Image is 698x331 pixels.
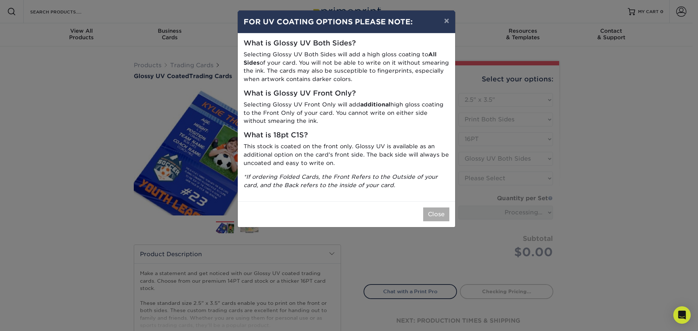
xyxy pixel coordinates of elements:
[244,51,437,66] strong: All Sides
[244,173,438,189] i: *If ordering Folded Cards, the Front Refers to the Outside of your card, and the Back refers to t...
[244,89,449,98] h5: What is Glossy UV Front Only?
[673,306,691,324] div: Open Intercom Messenger
[360,101,390,108] strong: additional
[244,101,449,125] p: Selecting Glossy UV Front Only will add high gloss coating to the Front Only of your card. You ca...
[244,142,449,167] p: This stock is coated on the front only. Glossy UV is available as an additional option on the car...
[423,207,449,221] button: Close
[244,131,449,140] h5: What is 18pt C1S?
[244,51,449,84] p: Selecting Glossy UV Both Sides will add a high gloss coating to of your card. You will not be abl...
[438,11,455,31] button: ×
[244,16,449,27] h4: FOR UV COATING OPTIONS PLEASE NOTE:
[244,39,449,48] h5: What is Glossy UV Both Sides?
